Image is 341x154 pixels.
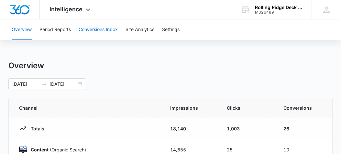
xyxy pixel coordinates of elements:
span: Clicks [227,104,268,111]
button: Overview [12,19,32,40]
p: (Organic Search) [27,146,86,153]
span: swap-right [42,82,47,87]
button: Period Reports [39,19,71,40]
td: 26 [276,118,332,139]
td: 18,140 [162,118,219,139]
h1: Overview [8,61,44,71]
div: account name [255,5,302,10]
span: Channel [19,104,154,111]
button: Settings [162,19,180,40]
div: account id [255,10,302,15]
span: Conversions [283,104,322,111]
td: 1,003 [219,118,276,139]
span: Impressions [170,104,211,111]
span: to [42,82,47,87]
input: Start date [12,81,39,88]
button: Site Analytics [126,19,154,40]
img: Content [19,146,27,153]
button: Conversions Inbox [79,19,118,40]
strong: Content [31,147,49,152]
p: Totals [27,125,44,132]
span: Intelligence [49,6,82,13]
input: End date [49,81,76,88]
